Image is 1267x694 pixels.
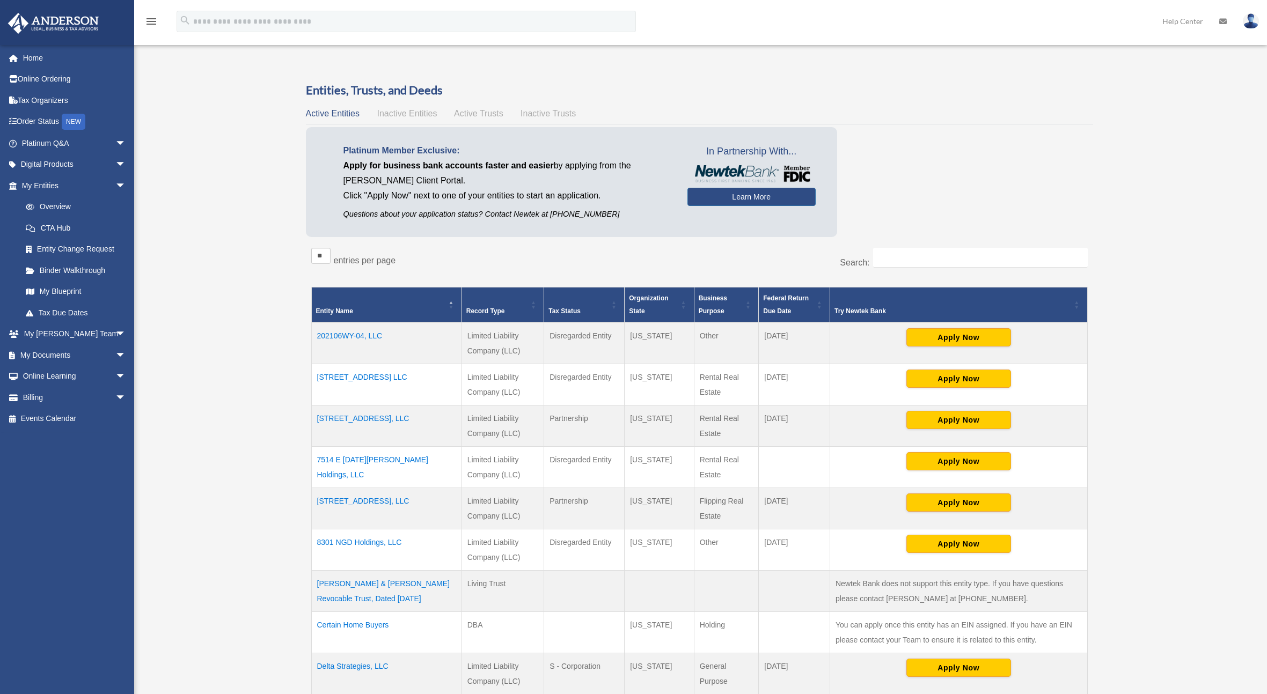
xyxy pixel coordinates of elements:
[8,387,142,408] a: Billingarrow_drop_down
[145,15,158,28] i: menu
[15,260,137,281] a: Binder Walkthrough
[521,109,576,118] span: Inactive Trusts
[544,488,625,529] td: Partnership
[462,287,544,323] th: Record Type: Activate to sort
[694,322,759,364] td: Other
[699,294,727,315] span: Business Purpose
[334,256,396,265] label: entries per page
[694,612,759,653] td: Holding
[544,364,625,405] td: Disregarded Entity
[544,287,625,323] th: Tax Status: Activate to sort
[311,488,462,529] td: [STREET_ADDRESS], LLC
[830,571,1087,612] td: Newtek Bank does not support this entity type. If you have questions please contact [PERSON_NAME]...
[759,364,830,405] td: [DATE]
[694,529,759,571] td: Other
[906,328,1011,346] button: Apply Now
[15,281,137,302] a: My Blueprint
[625,287,694,323] th: Organization State: Activate to sort
[759,405,830,447] td: [DATE]
[62,114,85,130] div: NEW
[311,287,462,323] th: Entity Name: Activate to invert sorting
[145,19,158,28] a: menu
[115,387,137,409] span: arrow_drop_down
[906,535,1011,553] button: Apply Now
[625,322,694,364] td: [US_STATE]
[906,493,1011,512] button: Apply Now
[306,82,1093,99] h3: Entities, Trusts, and Deeds
[311,447,462,488] td: 7514 E [DATE][PERSON_NAME] Holdings, LLC
[115,154,137,176] span: arrow_drop_down
[115,132,137,154] span: arrow_drop_down
[625,447,694,488] td: [US_STATE]
[544,447,625,488] td: Disregarded Entity
[840,258,869,267] label: Search:
[343,161,554,170] span: Apply for business bank accounts faster and easier
[694,405,759,447] td: Rental Real Estate
[694,488,759,529] td: Flipping Real Estate
[906,411,1011,429] button: Apply Now
[462,571,544,612] td: Living Trust
[763,294,809,315] span: Federal Return Due Date
[830,287,1087,323] th: Try Newtek Bank : Activate to sort
[343,208,671,221] p: Questions about your application status? Contact Newtek at [PHONE_NUMBER]
[687,143,816,160] span: In Partnership With...
[311,322,462,364] td: 202106WY-04, LLC
[454,109,503,118] span: Active Trusts
[544,529,625,571] td: Disregarded Entity
[115,175,137,197] span: arrow_drop_down
[15,196,131,218] a: Overview
[343,188,671,203] p: Click "Apply Now" next to one of your entities to start an application.
[694,364,759,405] td: Rental Real Estate
[462,612,544,653] td: DBA
[548,307,581,315] span: Tax Status
[15,239,137,260] a: Entity Change Request
[906,659,1011,677] button: Apply Now
[15,217,137,239] a: CTA Hub
[759,488,830,529] td: [DATE]
[462,447,544,488] td: Limited Liability Company (LLC)
[694,447,759,488] td: Rental Real Estate
[625,364,694,405] td: [US_STATE]
[311,529,462,571] td: 8301 NGD Holdings, LLC
[311,364,462,405] td: [STREET_ADDRESS] LLC
[343,158,671,188] p: by applying from the [PERSON_NAME] Client Portal.
[462,364,544,405] td: Limited Liability Company (LLC)
[1243,13,1259,29] img: User Pic
[8,154,142,175] a: Digital Productsarrow_drop_down
[830,612,1087,653] td: You can apply once this entity has an EIN assigned. If you have an EIN please contact your Team t...
[462,405,544,447] td: Limited Liability Company (LLC)
[343,143,671,158] p: Platinum Member Exclusive:
[625,488,694,529] td: [US_STATE]
[8,47,142,69] a: Home
[115,366,137,388] span: arrow_drop_down
[8,408,142,430] a: Events Calendar
[8,111,142,133] a: Order StatusNEW
[693,165,810,182] img: NewtekBankLogoSM.png
[834,305,1071,318] div: Try Newtek Bank
[115,323,137,345] span: arrow_drop_down
[462,529,544,571] td: Limited Liability Company (LLC)
[462,488,544,529] td: Limited Liability Company (LLC)
[759,287,830,323] th: Federal Return Due Date: Activate to sort
[115,344,137,366] span: arrow_drop_down
[15,302,137,323] a: Tax Due Dates
[625,612,694,653] td: [US_STATE]
[906,452,1011,470] button: Apply Now
[625,529,694,571] td: [US_STATE]
[377,109,437,118] span: Inactive Entities
[462,322,544,364] td: Limited Liability Company (LLC)
[5,13,102,34] img: Anderson Advisors Platinum Portal
[311,571,462,612] td: [PERSON_NAME] & [PERSON_NAME] Revocable Trust, Dated [DATE]
[466,307,505,315] span: Record Type
[8,344,142,366] a: My Documentsarrow_drop_down
[8,175,137,196] a: My Entitiesarrow_drop_down
[906,370,1011,388] button: Apply Now
[544,322,625,364] td: Disregarded Entity
[311,612,462,653] td: Certain Home Buyers
[625,405,694,447] td: [US_STATE]
[311,405,462,447] td: [STREET_ADDRESS], LLC
[759,529,830,571] td: [DATE]
[629,294,668,315] span: Organization State
[8,132,142,154] a: Platinum Q&Aarrow_drop_down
